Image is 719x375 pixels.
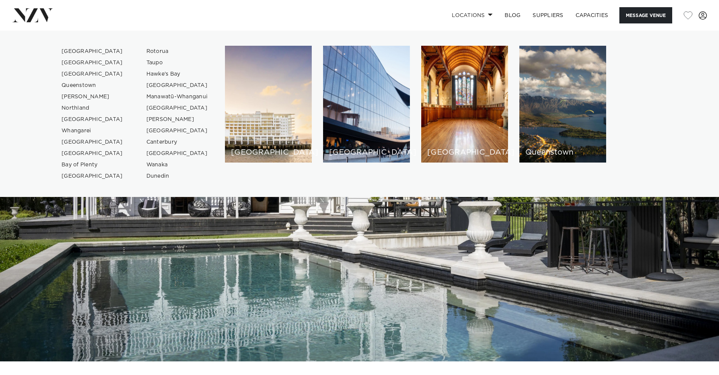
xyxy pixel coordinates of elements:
a: Wanaka [140,159,214,170]
a: [GEOGRAPHIC_DATA] [55,136,129,148]
a: Taupo [140,57,214,68]
a: SUPPLIERS [527,7,569,23]
h6: [GEOGRAPHIC_DATA] [427,149,502,157]
a: [GEOGRAPHIC_DATA] [55,57,129,68]
a: Wellington venues [GEOGRAPHIC_DATA] [323,46,410,163]
a: [PERSON_NAME] [140,114,214,125]
a: Christchurch venues [GEOGRAPHIC_DATA] [421,46,508,163]
a: Bay of Plenty [55,159,129,170]
a: Rotorua [140,46,214,57]
a: Capacities [570,7,614,23]
a: Whangarei [55,125,129,136]
h6: [GEOGRAPHIC_DATA] [231,149,306,157]
a: Canterbury [140,136,214,148]
a: [GEOGRAPHIC_DATA] [140,148,214,159]
a: Locations [446,7,499,23]
a: Dunedin [140,170,214,182]
a: Auckland venues [GEOGRAPHIC_DATA] [225,46,312,163]
button: Message Venue [619,7,672,23]
a: [GEOGRAPHIC_DATA] [55,68,129,80]
a: [GEOGRAPHIC_DATA] [140,80,214,91]
a: [GEOGRAPHIC_DATA] [140,125,214,136]
a: Manawatū-Whanganui [140,91,214,102]
h6: Queenstown [525,149,600,157]
a: [GEOGRAPHIC_DATA] [140,102,214,114]
a: [PERSON_NAME] [55,91,129,102]
a: Queenstown [55,80,129,91]
a: [GEOGRAPHIC_DATA] [55,148,129,159]
a: Queenstown venues Queenstown [519,46,606,163]
a: [GEOGRAPHIC_DATA] [55,114,129,125]
img: nzv-logo.png [12,8,53,22]
a: [GEOGRAPHIC_DATA] [55,46,129,57]
a: [GEOGRAPHIC_DATA] [55,170,129,182]
a: BLOG [499,7,527,23]
a: Hawke's Bay [140,68,214,80]
h6: [GEOGRAPHIC_DATA] [329,149,404,157]
a: Northland [55,102,129,114]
